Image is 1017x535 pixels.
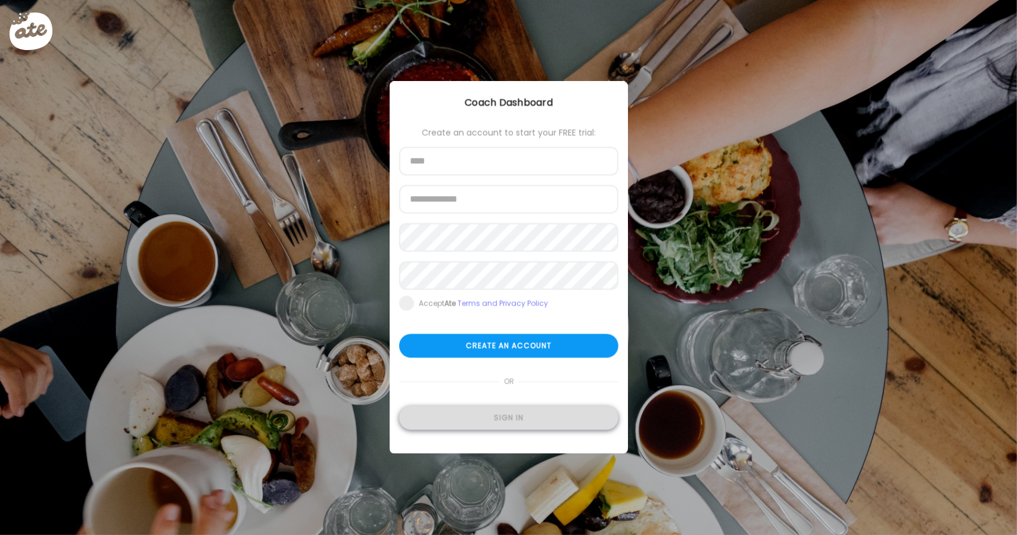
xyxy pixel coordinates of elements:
[499,370,518,394] span: or
[399,406,618,430] div: Sign in
[444,298,456,309] b: Ate
[419,299,548,309] div: Accept
[458,298,548,309] a: Terms and Privacy Policy
[390,96,628,110] div: Coach Dashboard
[399,128,618,138] div: Create an account to start your FREE trial:
[399,334,618,358] div: Create an account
